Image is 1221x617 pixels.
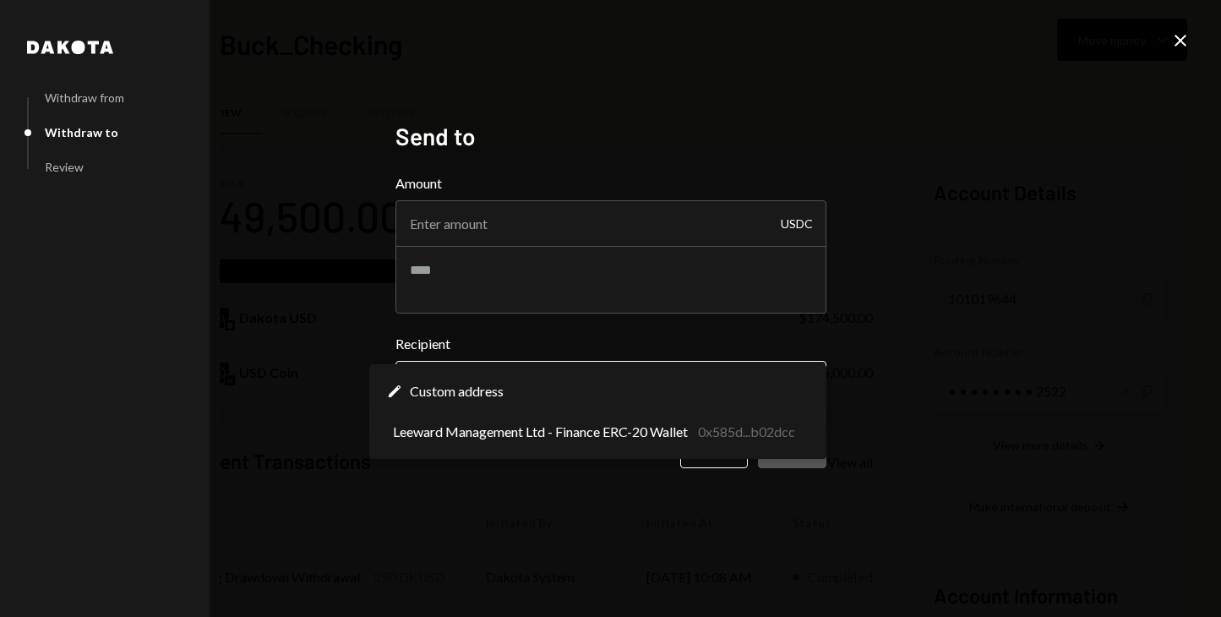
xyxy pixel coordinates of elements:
[45,125,118,139] div: Withdraw to
[395,173,826,194] label: Amount
[393,422,688,442] span: Leeward Management Ltd - Finance ERC-20 Wallet
[410,381,504,401] span: Custom address
[395,361,826,408] button: Recipient
[395,334,826,354] label: Recipient
[395,200,826,248] input: Enter amount
[45,90,124,105] div: Withdraw from
[395,120,826,153] h2: Send to
[45,160,84,174] div: Review
[698,422,795,442] div: 0x585d...b02dcc
[781,200,813,248] div: USDC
